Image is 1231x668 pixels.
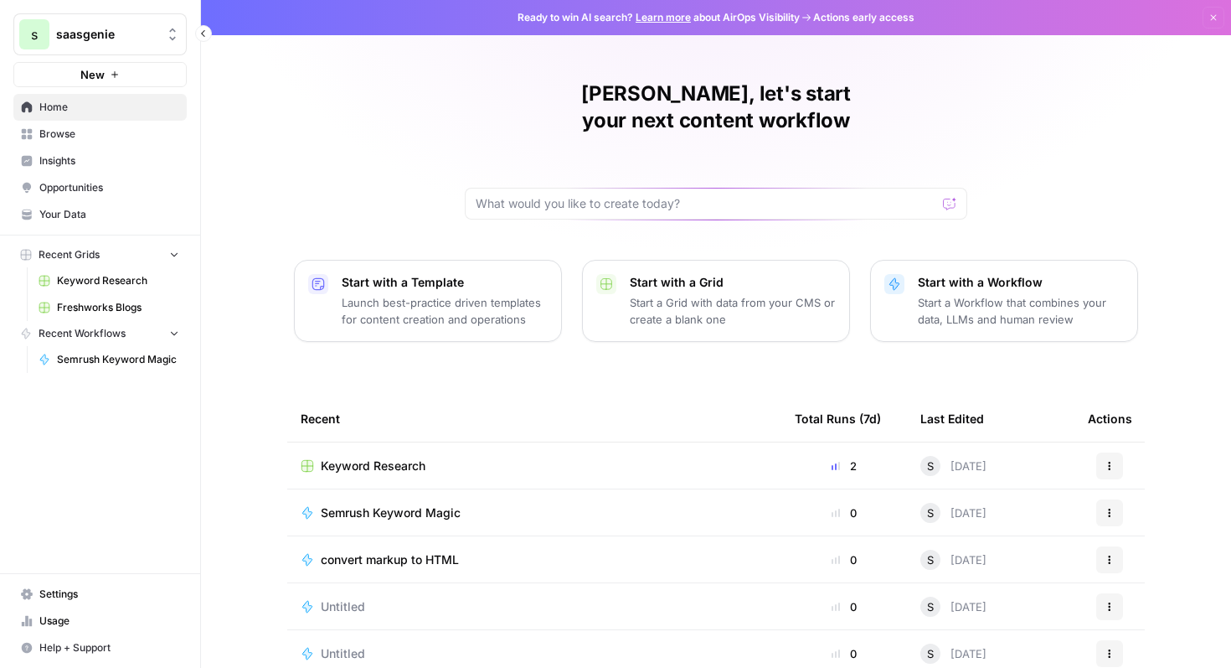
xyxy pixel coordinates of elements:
a: Home [13,94,187,121]
button: Start with a TemplateLaunch best-practice driven templates for content creation and operations [294,260,562,342]
button: New [13,62,187,87]
p: Start a Grid with data from your CMS or create a blank one [630,294,836,328]
button: Start with a WorkflowStart a Workflow that combines your data, LLMs and human review [870,260,1138,342]
span: Keyword Research [57,273,179,288]
span: Opportunities [39,180,179,195]
span: Help + Support [39,640,179,655]
button: Recent Grids [13,242,187,267]
a: Learn more [636,11,691,23]
a: Browse [13,121,187,148]
span: Usage [39,614,179,629]
h1: [PERSON_NAME], let's start your next content workflow [465,80,967,134]
div: [DATE] [920,550,986,570]
p: Start with a Workflow [918,274,1124,291]
a: Untitled [301,645,768,662]
p: Start with a Template [342,274,548,291]
div: [DATE] [920,644,986,664]
span: convert markup to HTML [321,551,459,568]
span: Keyword Research [321,458,425,474]
button: Recent Workflows [13,321,187,346]
span: Browse [39,127,179,142]
div: [DATE] [920,597,986,617]
p: Start with a Grid [630,274,836,291]
span: Ready to win AI search? about AirOps Visibility [518,10,800,25]
span: Semrush Keyword Magic [321,505,461,521]
span: saasgenie [56,26,157,43]
span: S [927,551,934,568]
div: 0 [795,645,894,662]
button: Help + Support [13,634,187,661]
span: Your Data [39,207,179,222]
a: Keyword Research [301,458,768,474]
div: 0 [795,551,894,568]
span: Settings [39,587,179,602]
a: Insights [13,148,187,174]
a: Semrush Keyword Magic [31,346,187,373]
span: S [927,645,934,662]
span: Insights [39,153,179,168]
span: New [80,66,105,83]
a: Semrush Keyword Magic [301,505,768,521]
span: Recent Grids [39,247,100,262]
div: 0 [795,505,894,521]
span: S [927,458,934,474]
a: Your Data [13,201,187,228]
span: Untitled [321,645,365,662]
div: Recent [301,396,768,442]
span: s [31,24,38,44]
span: S [927,598,934,615]
div: [DATE] [920,456,986,476]
div: Total Runs (7d) [795,396,881,442]
div: Actions [1088,396,1132,442]
p: Launch best-practice driven templates for content creation and operations [342,294,548,328]
span: Freshworks Blogs [57,300,179,315]
div: 0 [795,598,894,615]
span: Semrush Keyword Magic [57,352,179,367]
div: 2 [795,458,894,474]
span: Actions early access [813,10,914,25]
span: S [927,505,934,521]
div: Last Edited [920,396,984,442]
div: [DATE] [920,503,986,523]
a: Keyword Research [31,267,187,294]
p: Start a Workflow that combines your data, LLMs and human review [918,294,1124,328]
a: Usage [13,608,187,634]
a: convert markup to HTML [301,551,768,568]
a: Settings [13,581,187,608]
span: Home [39,100,179,115]
a: Opportunities [13,174,187,201]
span: Untitled [321,598,365,615]
span: Recent Workflows [39,326,126,341]
a: Untitled [301,598,768,615]
button: Workspace: saasgenie [13,13,187,55]
input: What would you like to create today? [476,195,936,212]
a: Freshworks Blogs [31,294,187,321]
button: Start with a GridStart a Grid with data from your CMS or create a blank one [582,260,850,342]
